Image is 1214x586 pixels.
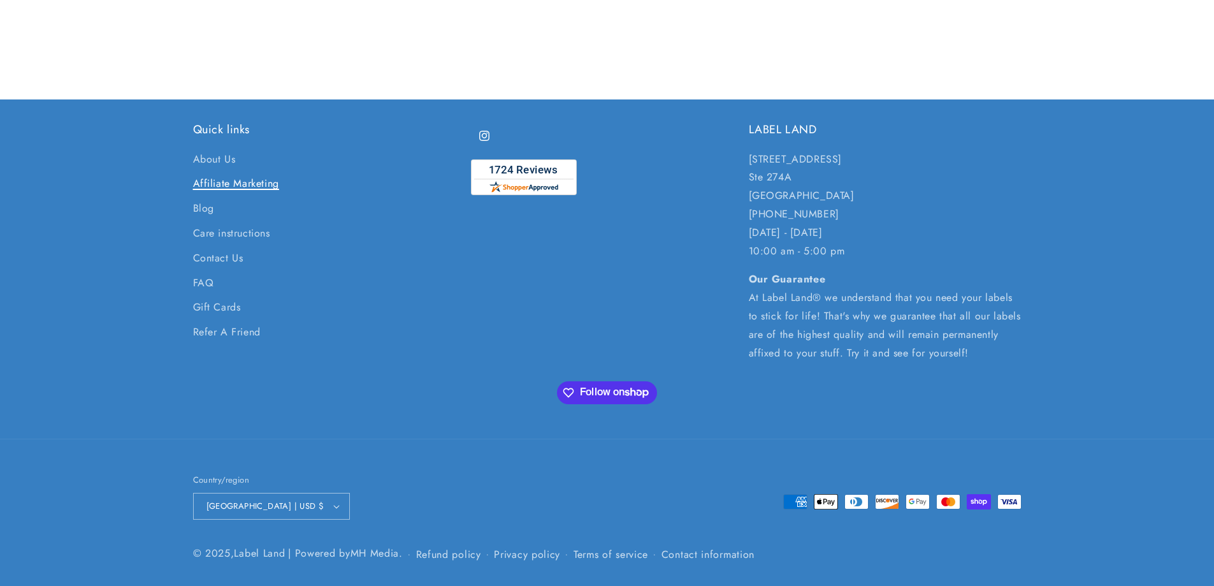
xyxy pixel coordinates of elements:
h2: Quick links [193,122,466,137]
a: FAQ [193,271,214,296]
small: | Powered by . [288,546,403,560]
strong: Our Guarantee [749,272,826,286]
a: Contact Us [193,246,243,271]
a: Gift Cards [193,295,241,320]
a: Privacy policy [494,546,560,563]
a: Blog [193,196,214,221]
img: Customer Reviews [471,159,577,195]
a: About Us [193,150,236,172]
a: Refer A Friend [193,320,261,345]
p: [STREET_ADDRESS] Ste 274A [GEOGRAPHIC_DATA] [PHONE_NUMBER] [DATE] - [DATE] 10:00 am - 5:00 pm [749,150,1022,261]
a: Affiliate Marketing [193,172,279,196]
a: Care instructions [193,221,270,246]
a: Label Land [234,546,285,560]
h2: Country/region [193,474,350,487]
small: © 2025, [193,546,285,560]
a: Refund policy [416,546,481,563]
a: Contact information [661,546,755,563]
a: Terms of service [574,546,648,563]
p: At Label Land® we understand that you need your labels to stick for life! That's why we guarantee... [749,270,1022,362]
button: [GEOGRAPHIC_DATA] | USD $ [193,493,350,520]
h2: LABEL LAND [749,122,1022,137]
a: MH Media [350,546,400,560]
span: [GEOGRAPHIC_DATA] | USD $ [206,500,324,513]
